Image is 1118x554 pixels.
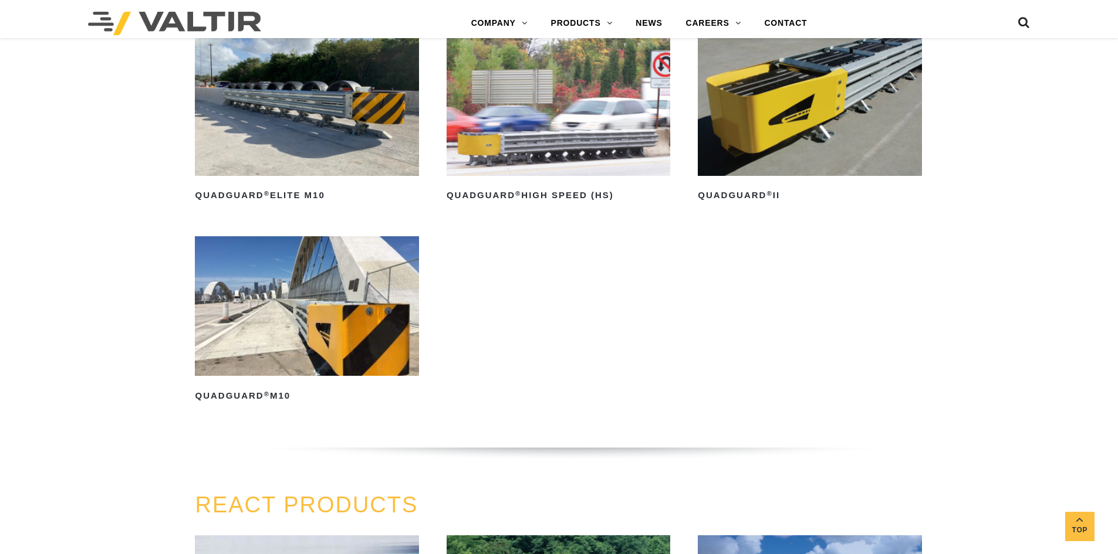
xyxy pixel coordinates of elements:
sup: ® [515,190,521,197]
a: QuadGuard®M10 [195,236,418,405]
a: QuadGuard®High Speed (HS) [447,36,670,205]
img: Valtir [88,12,261,35]
a: REACT PRODUCTS [195,492,418,517]
h2: QuadGuard Elite M10 [195,186,418,205]
sup: ® [264,190,270,197]
a: CAREERS [674,12,753,35]
a: QuadGuard®II [698,36,921,205]
a: PRODUCTS [539,12,624,35]
a: Top [1065,512,1095,541]
h2: QuadGuard M10 [195,386,418,405]
h2: QuadGuard High Speed (HS) [447,186,670,205]
a: COMPANY [460,12,539,35]
sup: ® [264,390,270,397]
a: QuadGuard®Elite M10 [195,36,418,205]
h2: QuadGuard II [698,186,921,205]
a: NEWS [624,12,674,35]
span: Top [1065,524,1095,537]
a: CONTACT [752,12,819,35]
sup: ® [766,190,772,197]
